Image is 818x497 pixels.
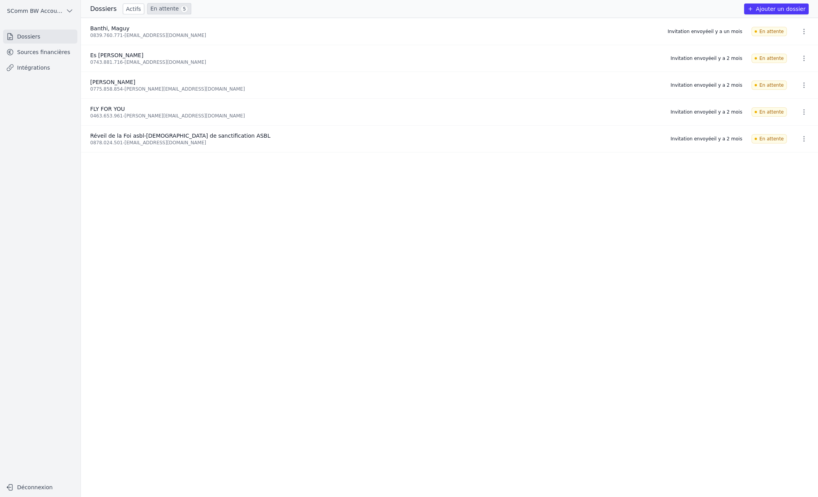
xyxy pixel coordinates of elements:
div: 0878.024.501 - [EMAIL_ADDRESS][DOMAIN_NAME] [90,140,661,146]
div: 0839.760.771 - [EMAIL_ADDRESS][DOMAIN_NAME] [90,32,658,38]
div: Invitation envoyée il y a 2 mois [671,136,742,142]
div: Invitation envoyée il y a 2 mois [671,82,742,88]
div: Invitation envoyée il y a 2 mois [671,109,742,115]
a: Dossiers [3,30,77,44]
div: 0775.858.854 - [PERSON_NAME][EMAIL_ADDRESS][DOMAIN_NAME] [90,86,661,92]
span: En attente [752,54,787,63]
a: Sources financières [3,45,77,59]
a: Actifs [123,3,144,14]
span: En attente [752,27,787,36]
button: SComm BW Accounting [3,5,77,17]
a: En attente 5 [147,3,191,14]
span: En attente [752,107,787,117]
div: 0743.881.716 - [EMAIL_ADDRESS][DOMAIN_NAME] [90,59,661,65]
span: En attente [752,134,787,143]
span: En attente [752,80,787,90]
h3: Dossiers [90,4,117,14]
span: SComm BW Accounting [7,7,63,15]
span: FLY FOR YOU [90,106,125,112]
button: Ajouter un dossier [744,3,809,14]
span: 5 [180,5,188,13]
div: Invitation envoyée il y a 2 mois [671,55,742,61]
span: Es [PERSON_NAME] [90,52,143,58]
span: [PERSON_NAME] [90,79,135,85]
button: Déconnexion [3,481,77,493]
a: Intégrations [3,61,77,75]
span: Banthi, Maguy [90,25,129,31]
div: Invitation envoyée il y a un mois [668,28,742,35]
span: Réveil de la Foi asbl-[DEMOGRAPHIC_DATA] de sanctification ASBL [90,133,271,139]
div: 0463.653.961 - [PERSON_NAME][EMAIL_ADDRESS][DOMAIN_NAME] [90,113,661,119]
